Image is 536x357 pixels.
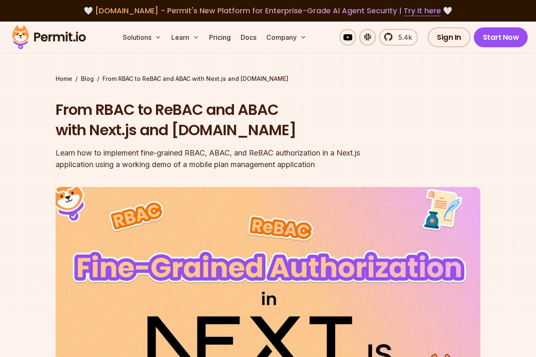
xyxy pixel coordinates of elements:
[206,29,234,46] a: Pricing
[81,75,94,83] a: Blog
[404,5,441,16] a: Try it here
[20,5,516,17] div: 🤍 🤍
[168,29,202,46] button: Learn
[8,23,90,51] img: Permit logo
[56,75,480,83] div: / /
[474,27,528,47] a: Start Now
[237,29,260,46] a: Docs
[428,27,470,47] a: Sign In
[393,32,412,42] span: 5.4k
[95,5,441,16] span: [DOMAIN_NAME] - Permit's New Platform for Enterprise-Grade AI Agent Security |
[56,147,374,170] div: Learn how to implement fine-grained RBAC, ABAC, and ReBAC authorization in a Next.js application ...
[119,29,165,46] button: Solutions
[56,75,72,83] a: Home
[379,29,418,46] a: 5.4k
[263,29,310,46] button: Company
[56,100,374,141] h1: From RBAC to ReBAC and ABAC with Next.js and [DOMAIN_NAME]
